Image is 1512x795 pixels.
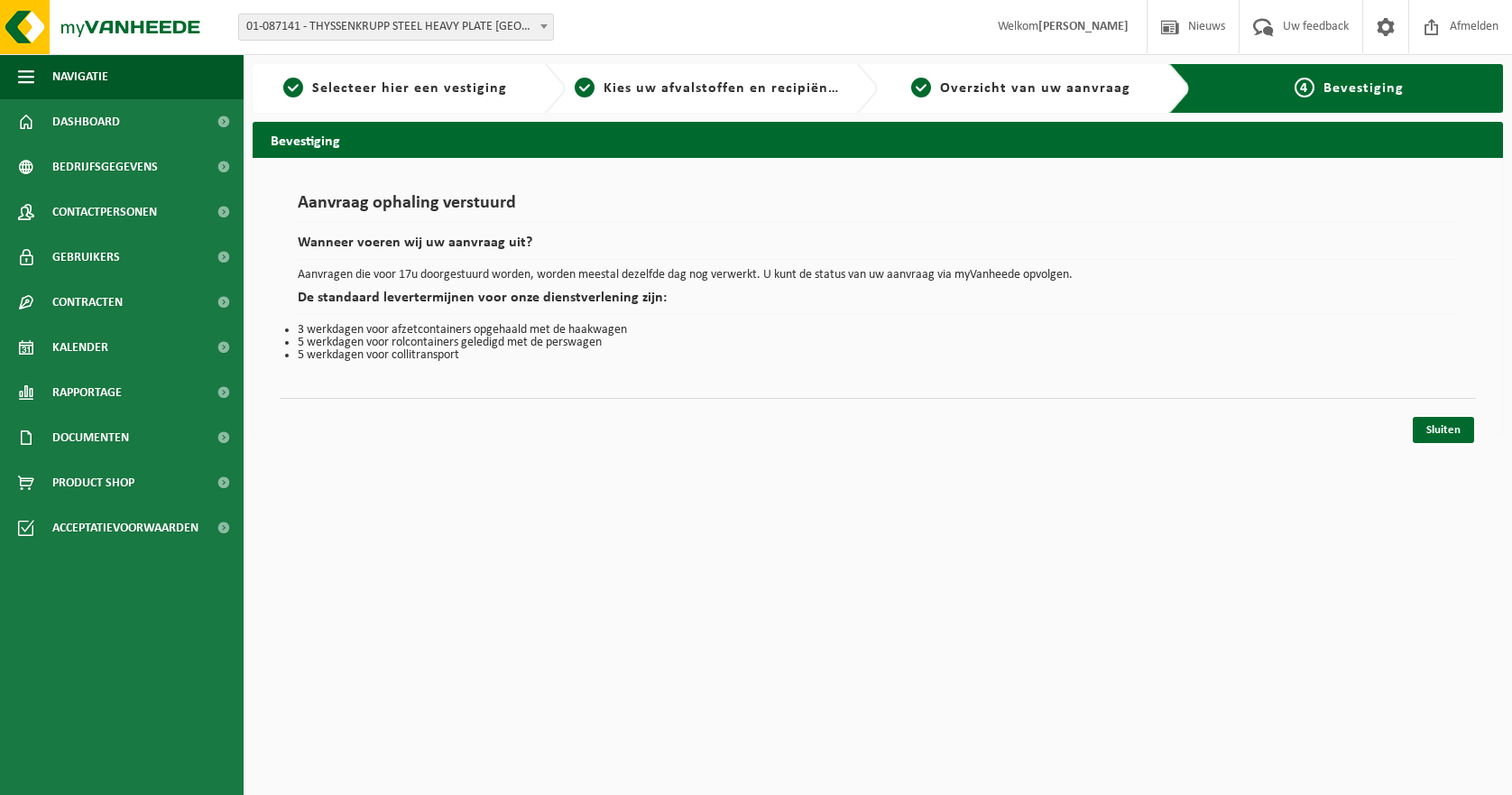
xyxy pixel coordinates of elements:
[283,78,303,97] span: 1
[52,54,108,99] span: Navigatie
[52,190,157,235] span: Contactpersonen
[298,337,1458,349] li: 5 werkdagen voor rolcontainers geledigd met de perswagen
[52,370,122,415] span: Rapportage
[911,78,931,97] span: 3
[52,325,108,370] span: Kalender
[298,324,1458,337] li: 3 werkdagen voor afzetcontainers opgehaald met de haakwagen
[298,349,1458,362] li: 5 werkdagen voor collitransport
[52,460,134,505] span: Product Shop
[52,235,120,280] span: Gebruikers
[1413,417,1474,443] a: Sluiten
[52,505,198,550] span: Acceptatievoorwaarden
[298,269,1458,282] p: Aanvragen die voor 17u doorgestuurd worden, worden meestal dezelfde dag nog verwerkt. U kunt de s...
[298,194,1458,222] h1: Aanvraag ophaling verstuurd
[298,291,1458,315] h2: De standaard levertermijnen voor onze dienstverlening zijn:
[52,415,129,460] span: Documenten
[1038,20,1129,33] strong: [PERSON_NAME]
[298,236,1458,260] h2: Wanneer voeren wij uw aanvraag uit?
[52,144,158,190] span: Bedrijfsgegevens
[52,280,123,325] span: Contracten
[575,78,595,97] span: 2
[262,78,530,99] a: 1Selecteer hier een vestiging
[312,81,507,96] span: Selecteer hier een vestiging
[52,99,120,144] span: Dashboard
[1323,81,1404,96] span: Bevestiging
[940,81,1130,96] span: Overzicht van uw aanvraag
[1295,78,1314,97] span: 4
[238,14,554,41] span: 01-087141 - THYSSENKRUPP STEEL HEAVY PLATE ANTWERP NV - ANTWERPEN
[575,78,843,99] a: 2Kies uw afvalstoffen en recipiënten
[604,81,852,96] span: Kies uw afvalstoffen en recipiënten
[253,122,1503,157] h2: Bevestiging
[887,78,1155,99] a: 3Overzicht van uw aanvraag
[239,14,553,40] span: 01-087141 - THYSSENKRUPP STEEL HEAVY PLATE ANTWERP NV - ANTWERPEN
